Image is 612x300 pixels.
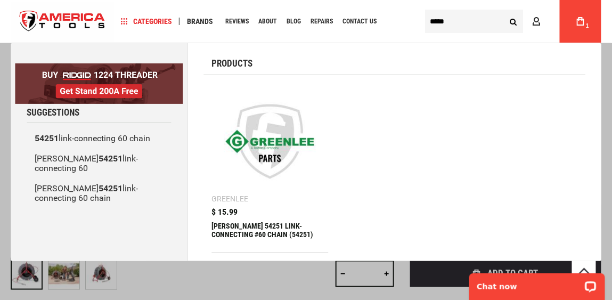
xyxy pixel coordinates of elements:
[27,108,79,117] span: Suggestions
[254,14,282,29] a: About
[15,63,183,104] img: BOGO: Buy RIDGID® 1224 Threader, Get Stand 200A Free!
[15,63,183,71] a: BOGO: Buy RIDGID® 1224 Threader, Get Stand 200A Free!
[121,18,172,25] span: Categories
[212,83,329,253] a: Greenlee 54251 LINK-CONNECTING #60 CHAIN (54251) Greenlee $ 15.99 [PERSON_NAME] 54251 LINK-CONNEC...
[212,208,238,216] span: $ 15.99
[338,14,381,29] a: Contact Us
[99,183,123,193] b: 54251
[503,11,524,31] button: Search
[212,195,249,202] div: Greenlee
[11,2,114,42] img: America Tools
[342,18,377,25] span: Contact Us
[99,153,123,164] b: 54251
[306,14,338,29] a: Repairs
[187,18,213,25] span: Brands
[287,18,301,25] span: Blog
[221,14,254,29] a: Reviews
[311,18,333,25] span: Repairs
[27,179,172,208] a: [PERSON_NAME]54251link-connecting 60 chain
[282,14,306,29] a: Blog
[27,149,172,179] a: [PERSON_NAME]54251link-connecting 60
[212,59,253,68] span: Products
[182,14,218,29] a: Brands
[27,128,172,149] a: 54251link-connecting 60 chain
[217,88,323,194] img: Greenlee 54251 LINK-CONNECTING #60 CHAIN (54251)
[462,266,612,300] iframe: LiveChat chat widget
[225,18,249,25] span: Reviews
[116,14,177,29] a: Categories
[586,23,589,29] span: 1
[11,2,114,42] a: store logo
[258,18,277,25] span: About
[212,222,329,247] div: Greenlee 54251 LINK-CONNECTING #60 CHAIN (54251)
[35,133,59,143] b: 54251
